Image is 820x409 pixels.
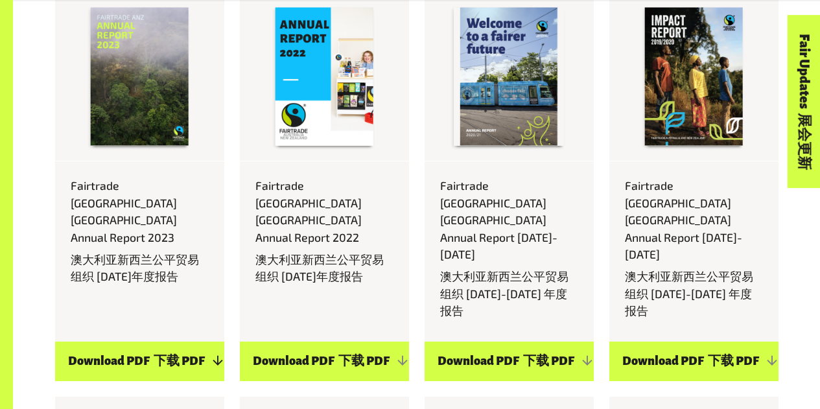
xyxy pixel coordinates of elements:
[240,342,409,381] a: Download PDF 下载 PDF
[425,342,594,381] a: Download PDF 下载 PDF
[55,342,224,381] a: Download PDF 下载 PDF
[797,113,811,170] font: 展会更新
[609,342,779,381] a: Download PDF 下载 PDF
